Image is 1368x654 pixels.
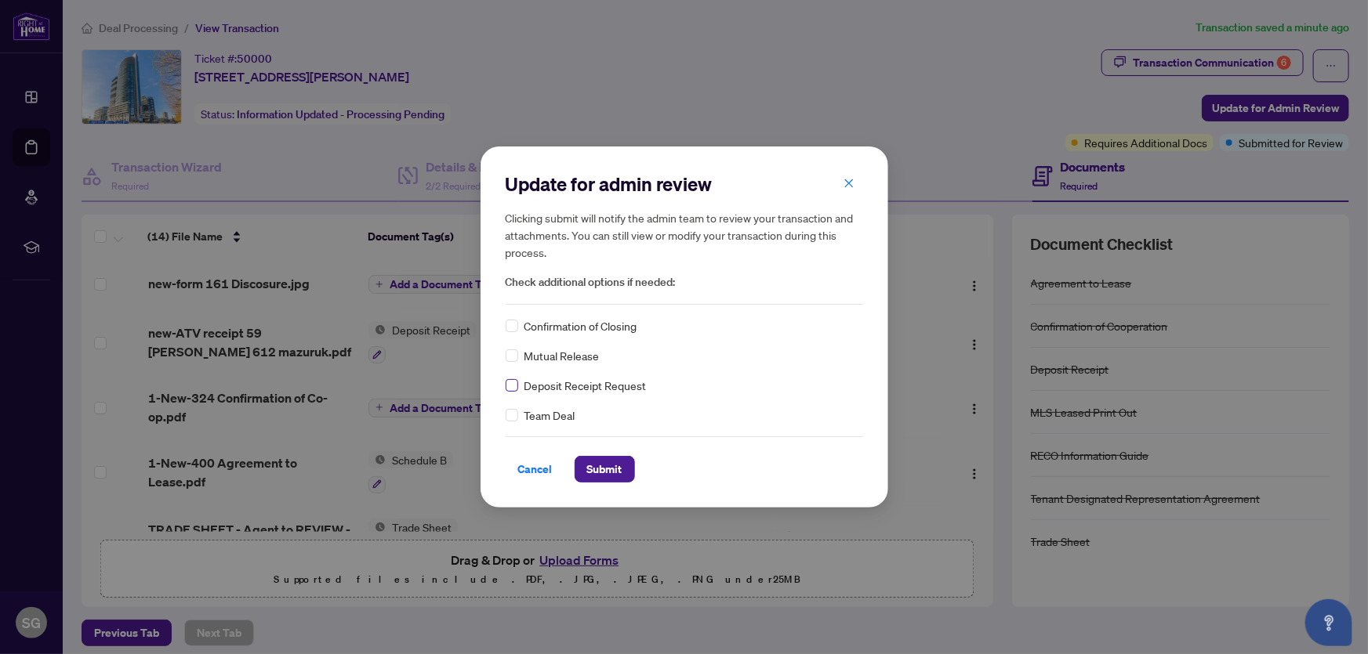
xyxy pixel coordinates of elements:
span: Check additional options if needed: [506,273,863,291]
span: Confirmation of Closing [524,317,637,334]
h5: Clicking submit will notify the admin team to review your transaction and attachments. You can st... [506,209,863,261]
span: Team Deal [524,406,575,424]
button: Open asap [1305,599,1352,646]
button: Submit [575,456,635,482]
h2: Update for admin review [506,172,863,197]
button: Cancel [506,456,565,482]
span: Submit [587,457,622,482]
span: Mutual Release [524,347,600,364]
span: Deposit Receipt Request [524,377,647,394]
span: close [844,178,855,189]
span: Cancel [518,457,553,482]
